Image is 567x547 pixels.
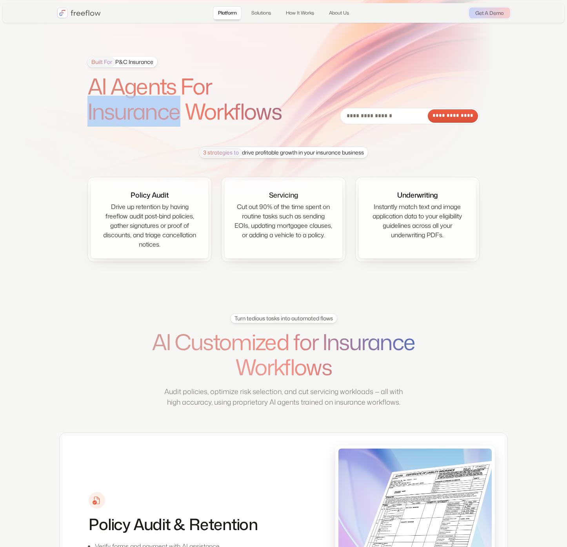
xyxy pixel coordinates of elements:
a: home [57,7,101,18]
a: Solutions [246,6,276,20]
p: Audit policies, optimize risk selection, and cut servicing workloads — all with high accuracy, us... [160,386,407,407]
div: P&C Insurance [88,57,153,67]
a: About Us [324,6,354,20]
div: Drive up retention by having freeflow audit post-bind policies, gather signatures or proof of dis... [100,202,199,249]
div: Cut out 90% of the time spent on routine tasks such as sending EOIs, updating mortgagee clauses, ... [234,202,333,240]
span: 3 strategies to [200,148,242,157]
a: Get A Demo [469,7,510,18]
h1: AI Customized for Insurance Workflows [134,329,433,380]
div: Policy Audit [131,190,169,200]
div: Underwriting [397,190,438,200]
h3: Policy Audit & Retention [89,515,257,534]
a: How It Works [281,6,319,20]
a: Platform [213,6,241,20]
span: Built For [88,57,115,67]
h1: AI Agents For Insurance Workflows [87,74,303,124]
div: Instantly match text and image application data to your eligibility guidelines across all your un... [368,202,467,240]
form: Email Form [340,108,480,124]
div: Turn tedious tasks into automated flows [234,314,333,322]
div: Servicing [269,190,298,200]
div: drive profitable growth in your insurance business [200,148,364,157]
